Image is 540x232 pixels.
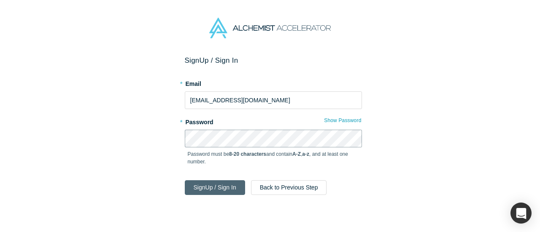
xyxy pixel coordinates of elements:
button: Back to Previous Step [251,180,327,195]
strong: A-Z [292,151,301,157]
label: Email [185,77,362,88]
strong: 8-20 characters [229,151,266,157]
strong: a-z [302,151,309,157]
label: Password [185,115,362,127]
button: SignUp / Sign In [185,180,245,195]
h2: Sign Up / Sign In [185,56,362,65]
p: Password must be and contain , , and at least one number. [188,150,359,165]
img: Alchemist Accelerator Logo [209,18,331,38]
button: Show Password [324,115,362,126]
